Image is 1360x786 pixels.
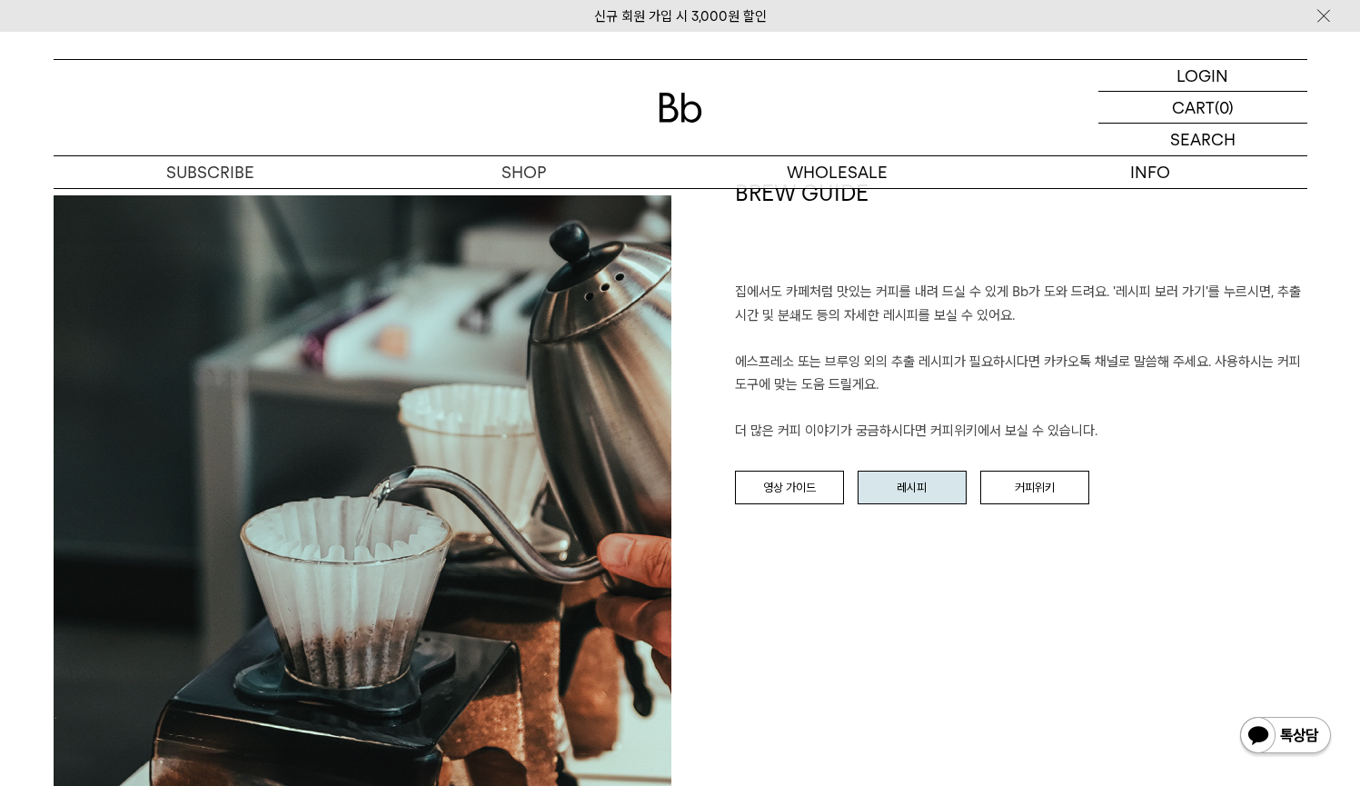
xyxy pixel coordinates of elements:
[1098,60,1307,92] a: LOGIN
[1098,92,1307,124] a: CART (0)
[1172,92,1215,123] p: CART
[1176,60,1228,91] p: LOGIN
[594,8,767,25] a: 신규 회원 가입 시 3,000원 할인
[367,156,680,188] a: SHOP
[994,156,1307,188] p: INFO
[659,93,702,123] img: 로고
[735,471,844,505] a: 영상 가이드
[858,471,967,505] a: 레시피
[1215,92,1234,123] p: (0)
[980,471,1089,505] a: 커피위키
[735,281,1307,443] p: 집에서도 카페처럼 맛있는 커피를 내려 드실 ﻿수 있게 Bb가 도와 드려요. '레시피 보러 가기'를 누르시면, 추출 시간 및 분쇄도 등의 자세한 레시피를 보실 수 있어요. 에스...
[1238,715,1333,759] img: 카카오톡 채널 1:1 채팅 버튼
[1170,124,1236,155] p: SEARCH
[680,156,994,188] p: WHOLESALE
[54,156,367,188] a: SUBSCRIBE
[735,178,1307,282] h1: BREW GUIDE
